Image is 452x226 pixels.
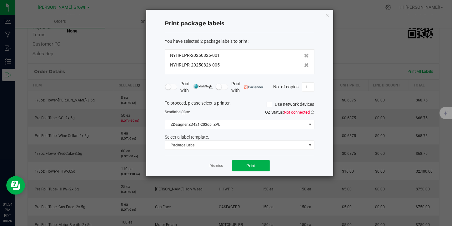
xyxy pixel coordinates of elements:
span: You have selected 2 package labels to print [165,39,248,44]
label: Use network devices [267,101,314,108]
div: : [165,38,314,45]
iframe: Resource center [6,176,25,195]
span: label(s) [173,110,186,114]
div: Select a label template. [160,134,319,140]
img: mark_magic_cybra.png [193,84,213,89]
span: Print with [180,81,213,94]
span: Not connected [284,110,310,115]
span: ZDesigner ZD421-203dpi ZPL [165,120,306,129]
span: QZ Status: [265,110,314,115]
button: Print [232,160,270,171]
span: No. of copies [274,84,299,89]
span: NYHRLPR-20250826-005 [170,62,220,68]
a: Dismiss [209,163,223,169]
span: NYHRLPR-20250826-001 [170,52,220,59]
div: To proceed, please select a printer. [160,100,319,109]
span: Print [246,163,256,168]
h4: Print package labels [165,20,314,28]
span: Package Label [165,141,306,150]
span: Send to: [165,110,190,114]
span: Print with [231,81,264,94]
img: bartender.png [244,86,264,89]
